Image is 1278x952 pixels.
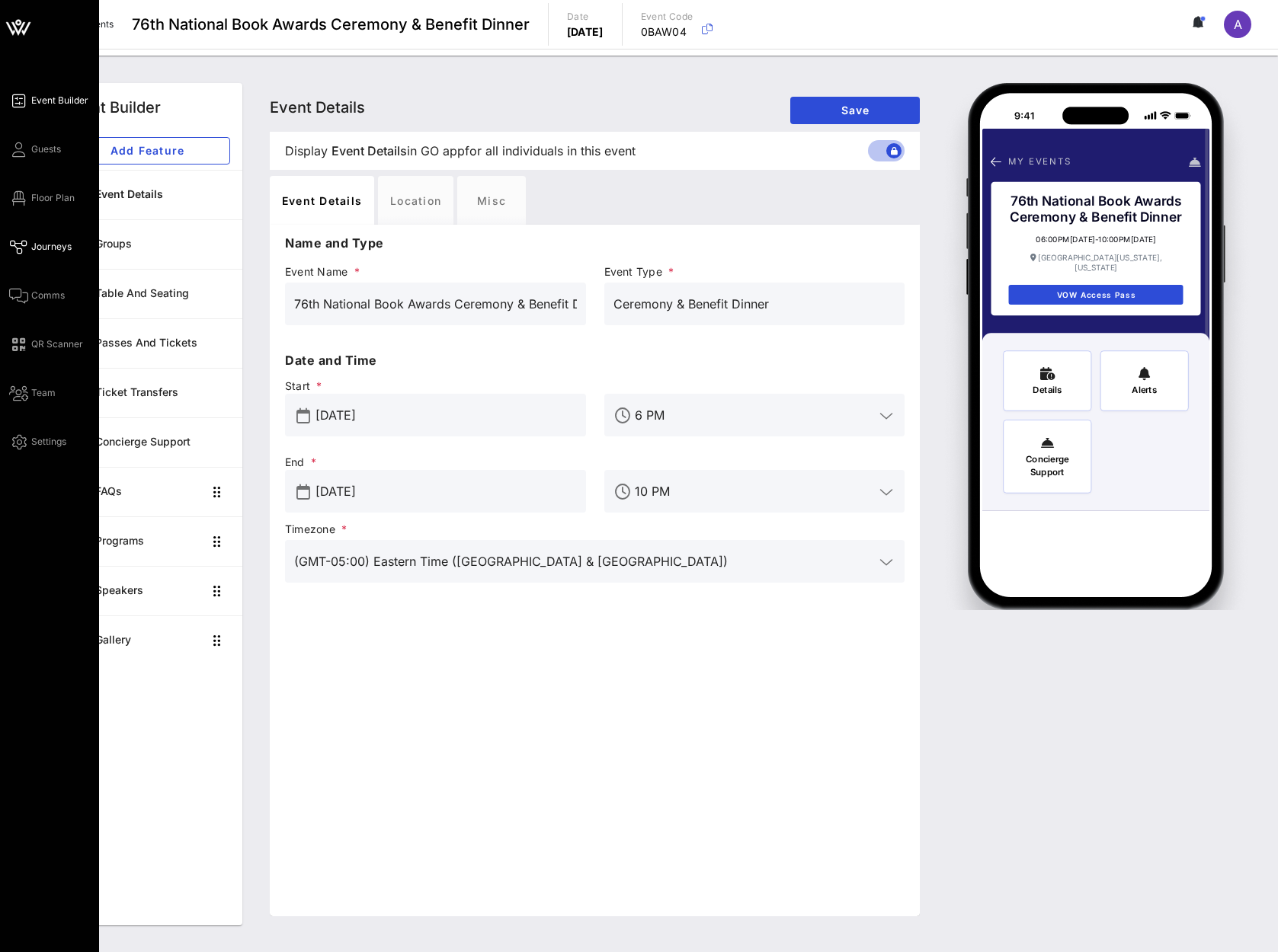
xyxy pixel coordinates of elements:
[132,13,530,36] span: 76th National Book Awards Ceremony & Benefit Dinner
[31,289,65,302] span: Comms
[95,287,230,300] div: Table and Seating
[52,269,242,318] a: Table and Seating
[52,566,242,615] a: Speakers
[64,137,230,165] button: Add Feature
[95,188,230,201] div: Event Details
[9,335,83,353] a: QR Scanner
[294,292,577,316] input: Event Name
[52,170,242,219] a: Event Details
[285,142,636,160] span: Display in GO app
[31,337,83,351] span: QR Scanner
[1234,17,1242,32] span: A
[52,219,242,269] a: Groups
[9,433,66,451] a: Settings
[9,384,56,402] a: Team
[285,522,905,537] span: Timezone
[567,9,604,24] p: Date
[95,584,203,597] div: Speakers
[604,264,905,280] span: Event Type
[270,176,374,225] div: Event Details
[31,386,56,400] span: Team
[296,408,310,423] button: prepend icon
[294,549,874,573] input: Timezone
[31,435,66,449] span: Settings
[285,234,905,252] p: Name and Type
[457,176,526,225] div: Misc
[567,24,604,40] p: [DATE]
[641,9,693,24] p: Event Code
[378,176,453,225] div: Location
[332,142,407,160] span: Event Details
[790,97,920,124] button: Save
[95,337,230,350] div: Passes and Tickets
[52,615,242,665] a: Gallery
[31,94,88,107] span: Event Builder
[95,634,203,647] div: Gallery
[9,286,65,305] a: Comms
[31,142,61,156] span: Guests
[285,379,586,394] span: Start
[285,351,905,369] p: Date and Time
[465,142,636,160] span: for all individuals in this event
[95,535,203,548] div: Programs
[64,96,161,119] div: Event Builder
[270,98,365,117] span: Event Details
[635,403,875,427] input: Start Time
[52,516,242,566] a: Programs
[31,240,72,254] span: Journeys
[52,318,242,368] a: Passes and Tickets
[641,24,693,40] p: 0BAW04
[285,264,586,280] span: Event Name
[296,484,310,500] button: prepend icon
[95,485,203,498] div: FAQs
[95,386,230,399] div: Ticket Transfers
[52,417,242,467] a: Concierge Support
[52,467,242,516] a: FAQs
[95,436,230,449] div: Concierge Support
[635,479,875,503] input: End Time
[802,104,908,117] span: Save
[95,238,230,251] div: Groups
[77,144,217,157] span: Add Feature
[9,189,75,207] a: Floor Plan
[315,479,577,503] input: End Date
[9,91,88,110] a: Event Builder
[613,292,896,316] input: Event Type
[315,403,577,427] input: Start Date
[9,140,61,158] a: Guests
[31,191,75,205] span: Floor Plan
[285,455,586,470] span: End
[1224,11,1251,38] div: A
[9,238,72,256] a: Journeys
[52,368,242,417] a: Ticket Transfers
